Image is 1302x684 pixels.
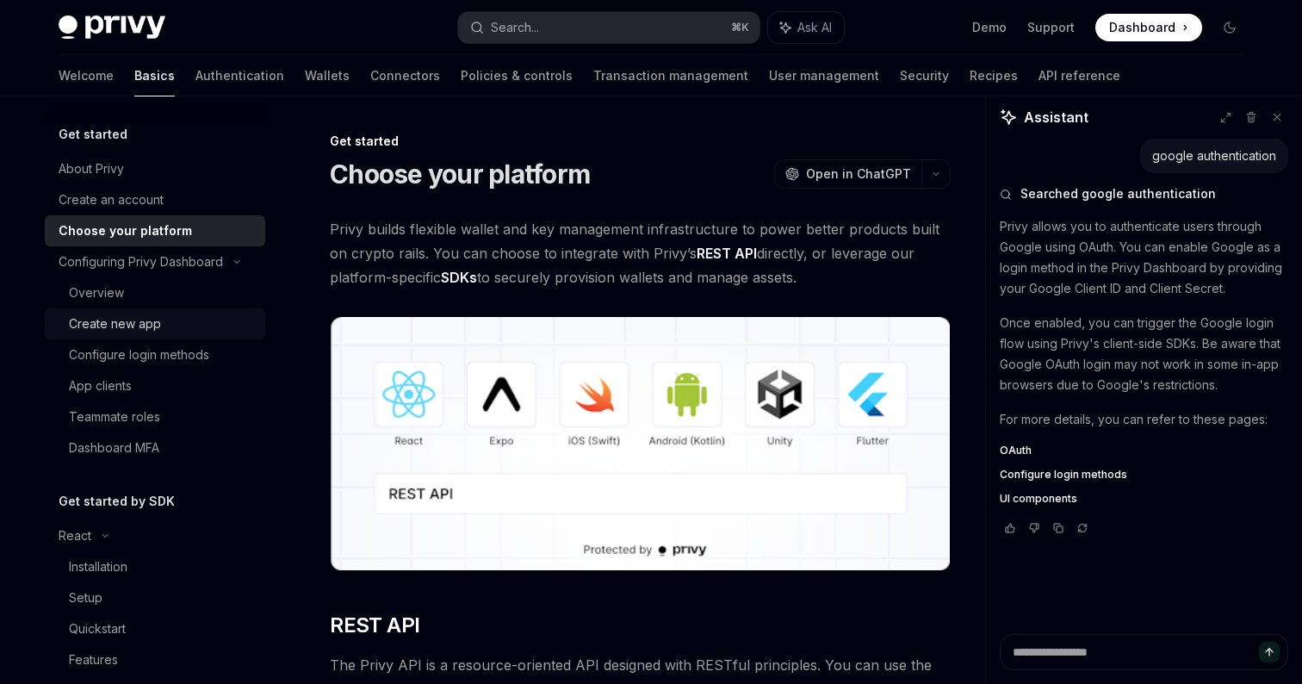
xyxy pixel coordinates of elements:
[330,159,590,190] h1: Choose your platform
[1000,409,1288,430] p: For more details, you can refer to these pages:
[1000,444,1288,457] a: OAuth
[1000,444,1032,457] span: OAuth
[45,339,265,370] a: Configure login methods
[330,317,951,570] img: images/Platform2.png
[69,557,127,577] div: Installation
[69,407,160,427] div: Teammate roles
[45,551,265,582] a: Installation
[1095,14,1202,41] a: Dashboard
[59,16,165,40] img: dark logo
[45,582,265,613] a: Setup
[69,438,159,458] div: Dashboard MFA
[45,277,265,308] a: Overview
[1000,313,1288,395] p: Once enabled, you can trigger the Google login flow using Privy's client-side SDKs. Be aware that...
[769,55,879,96] a: User management
[491,17,539,38] div: Search...
[134,55,175,96] a: Basics
[1027,19,1075,36] a: Support
[45,613,265,644] a: Quickstart
[195,55,284,96] a: Authentication
[45,644,265,675] a: Features
[59,525,91,546] div: React
[59,221,192,241] div: Choose your platform
[1259,642,1280,662] button: Send message
[1109,19,1175,36] span: Dashboard
[768,12,844,43] button: Ask AI
[1000,185,1288,202] button: Searched google authentication
[806,165,911,183] span: Open in ChatGPT
[69,619,126,639] div: Quickstart
[59,159,124,179] div: About Privy
[69,314,161,334] div: Create new app
[69,345,209,365] div: Configure login methods
[59,491,175,512] h5: Get started by SDK
[1038,55,1120,96] a: API reference
[1024,107,1088,127] span: Assistant
[370,55,440,96] a: Connectors
[305,55,350,96] a: Wallets
[330,217,951,289] span: Privy builds flexible wallet and key management infrastructure to power better products built on ...
[458,12,759,43] button: Search...⌘K
[330,133,951,150] div: Get started
[1000,492,1077,506] span: UI components
[900,55,949,96] a: Security
[1000,468,1288,482] a: Configure login methods
[1152,147,1276,165] div: google authentication
[1000,216,1288,299] p: Privy allows you to authenticate users through Google using OAuth. You can enable Google as a log...
[45,370,265,401] a: App clients
[797,19,832,36] span: Ask AI
[45,215,265,246] a: Choose your platform
[69,588,102,608] div: Setup
[59,124,127,145] h5: Get started
[697,245,757,262] strong: REST API
[59,252,223,272] div: Configuring Privy Dashboard
[441,269,477,286] strong: SDKs
[593,55,748,96] a: Transaction management
[970,55,1018,96] a: Recipes
[69,650,118,670] div: Features
[45,308,265,339] a: Create new app
[45,184,265,215] a: Create an account
[45,153,265,184] a: About Privy
[1216,14,1243,41] button: Toggle dark mode
[731,21,749,34] span: ⌘ K
[972,19,1007,36] a: Demo
[461,55,573,96] a: Policies & controls
[45,432,265,463] a: Dashboard MFA
[45,401,265,432] a: Teammate roles
[59,55,114,96] a: Welcome
[1000,468,1127,482] span: Configure login methods
[59,190,164,210] div: Create an account
[330,612,419,639] span: REST API
[1000,492,1288,506] a: UI components
[69,376,132,396] div: App clients
[774,159,921,189] button: Open in ChatGPT
[69,283,124,303] div: Overview
[1020,185,1216,202] span: Searched google authentication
